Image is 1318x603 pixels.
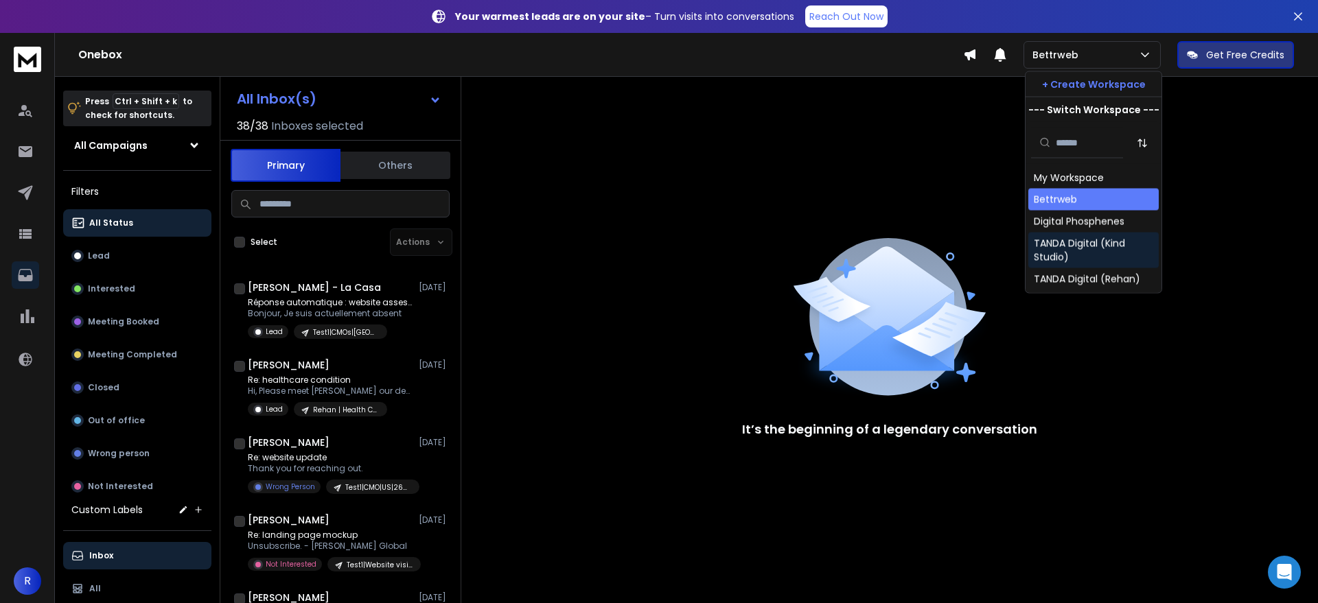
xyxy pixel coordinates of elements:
button: Interested [63,275,211,303]
p: [DATE] [419,359,450,370]
p: [DATE] [419,592,450,603]
p: Unsubscribe. - [PERSON_NAME] Global [248,541,413,552]
div: Digital Phosphenes [1034,215,1124,228]
p: Re: website update [248,452,413,463]
button: Others [340,150,450,180]
button: Closed [63,374,211,401]
p: – Turn visits into conversations [455,10,794,23]
p: Lead [266,404,283,414]
button: All Campaigns [63,132,211,159]
p: Reach Out Now [809,10,883,23]
p: [DATE] [419,515,450,525]
p: Re: landing page mockup [248,530,413,541]
p: All Status [89,217,133,228]
p: Not Interested [88,481,153,492]
h3: Inboxes selected [271,118,363,134]
p: Lead [88,250,110,261]
button: Lead [63,242,211,270]
button: Primary [231,149,340,182]
p: Meeting Completed [88,349,177,360]
p: Hi, Please meet [PERSON_NAME] our designer [248,386,413,397]
button: All Inbox(s) [226,85,452,113]
a: Reach Out Now [805,5,888,27]
p: Réponse automatique : website assessment [248,297,413,308]
p: Lead [266,327,283,337]
button: Inbox [63,542,211,569]
p: Thank you for reaching out. [248,463,413,474]
h1: [PERSON_NAME] [248,436,329,449]
button: Wrong person [63,440,211,467]
button: R [14,567,41,595]
p: Out of office [88,415,145,426]
button: Sort by Sort A-Z [1129,129,1156,156]
div: TANDA Digital (Rehan) [1034,272,1140,286]
span: 38 / 38 [237,118,268,134]
p: [DATE] [419,437,450,448]
p: Bettrweb [1032,48,1084,62]
button: Meeting Booked [63,308,211,335]
label: Select [251,237,277,248]
p: Wrong person [88,448,150,459]
p: Interested [88,283,135,294]
h1: Onebox [78,47,963,63]
p: [DATE] [419,282,450,293]
button: Meeting Completed [63,341,211,368]
button: Out of office [63,407,211,434]
p: It’s the beginning of a legendary conversation [742,420,1037,439]
p: Closed [88,382,119,393]
p: Meeting Booked [88,316,159,327]
h1: [PERSON_NAME] [248,513,329,527]
p: Press to check for shortcuts. [85,95,192,122]
p: Not Interested [266,559,316,569]
h1: [PERSON_NAME] [248,358,329,372]
p: + Create Workspace [1042,78,1146,91]
h1: [PERSON_NAME] - La Casa [248,281,381,294]
button: Get Free Credits [1177,41,1294,69]
div: TANDA Digital (Kind Studio) [1034,237,1153,264]
p: Inbox [89,550,113,561]
p: Rehan | Health Care UK [313,405,379,415]
p: Get Free Credits [1206,48,1284,62]
button: All [63,575,211,602]
h1: All Inbox(s) [237,92,316,106]
span: Ctrl + Shift + k [113,93,179,109]
p: Test1|CMOs|[GEOGRAPHIC_DATA]|260225 [313,327,379,338]
p: Test1|CMO|US|260225 [345,482,411,493]
button: + Create Workspace [1026,72,1161,97]
p: Wrong Person [266,482,315,492]
button: Not Interested [63,473,211,500]
div: Open Intercom Messenger [1268,556,1301,589]
button: All Status [63,209,211,237]
p: Bonjour, Je suis actuellement absent [248,308,413,319]
strong: Your warmest leads are on your site [455,10,645,23]
h3: Filters [63,182,211,201]
h3: Custom Labels [71,503,143,517]
p: Re: healthcare condition [248,375,413,386]
p: All [89,583,101,594]
p: Test1|Website visits|EU|CEO, CMO, founder|260225 [347,560,413,570]
div: Bettrweb [1034,193,1077,206]
p: --- Switch Workspace --- [1028,103,1159,117]
div: My Workspace [1034,171,1104,185]
img: logo [14,47,41,72]
h1: All Campaigns [74,139,148,152]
